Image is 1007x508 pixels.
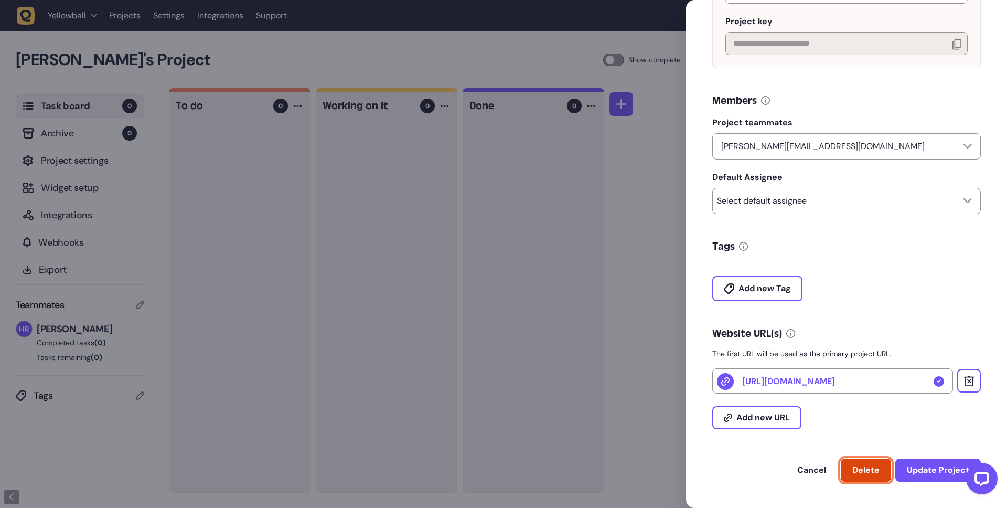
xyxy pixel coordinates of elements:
[793,460,837,481] button: Cancel
[895,459,981,482] button: Update Project
[852,464,880,475] span: Delete
[712,348,981,359] p: The first URL will be used as the primary project URL.
[742,375,835,388] a: [URL][DOMAIN_NAME]
[712,93,757,108] h5: Members
[717,196,807,206] p: Select default assignee
[841,459,891,482] button: Delete
[712,118,981,128] label: Project teammates
[797,466,826,474] span: Cancel
[712,276,802,301] button: Add new Tag
[907,466,969,474] span: Update Project
[736,414,790,422] span: Add new URL
[712,172,981,183] label: Default Assignee
[712,406,801,429] button: Add new URL
[725,16,773,27] span: Project key
[717,140,929,153] p: [PERSON_NAME][EMAIL_ADDRESS][DOMAIN_NAME]
[958,459,1002,503] iframe: LiveChat chat widget
[712,239,735,254] h5: Tags
[738,284,791,293] span: Add new Tag
[712,326,782,341] h5: Website URL(s)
